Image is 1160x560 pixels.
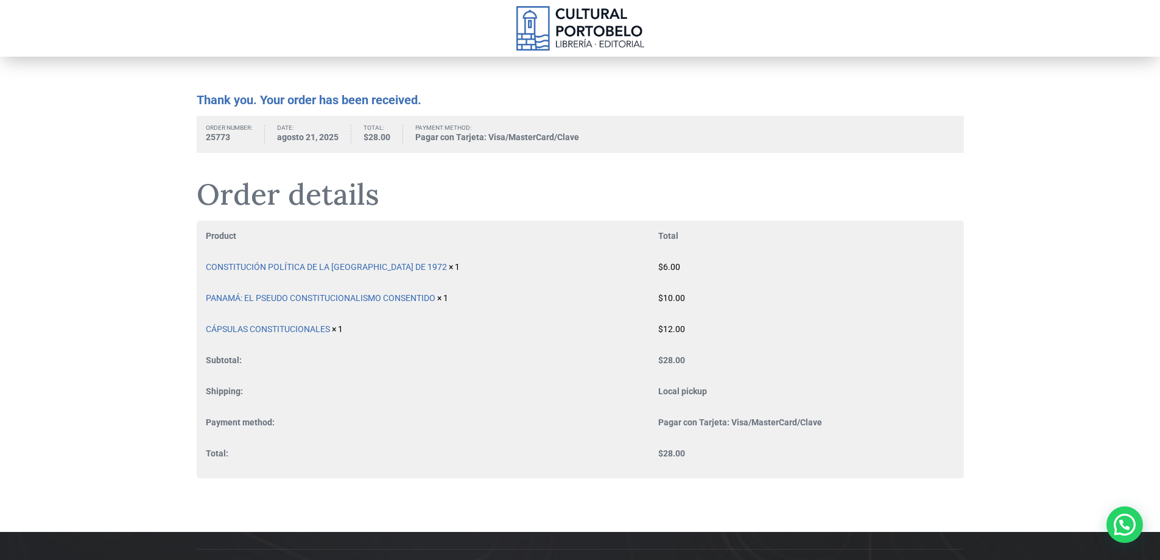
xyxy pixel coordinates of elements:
td: Local pickup [658,376,955,407]
span: $ [658,448,663,458]
span: $ [658,293,663,303]
strong: agosto 21, 2025 [277,131,339,144]
span: $ [658,324,663,334]
span: 28.00 [658,448,685,458]
li: Date: [277,125,351,144]
a: PANAMÁ: EL PSEUDO CONSTITUCIONALISMO CONSENTIDO [206,293,435,303]
bdi: 12.00 [658,324,685,334]
strong: 25773 [206,131,252,144]
th: Total: [206,438,658,469]
span: $ [364,132,368,142]
th: Product [206,230,658,252]
li: Order number: [206,125,265,144]
strong: Pagar con Tarjeta: Visa/MasterCard/Clave [415,131,579,144]
li: Payment method: [415,125,591,144]
bdi: 6.00 [658,262,680,272]
strong: × 1 [449,262,460,272]
span: $ [658,355,663,365]
strong: × 1 [332,324,343,334]
th: Shipping: [206,376,658,407]
a: CÁPSULAS CONSTITUCIONALES [206,324,330,334]
td: Pagar con Tarjeta: Visa/MasterCard/Clave [658,407,955,438]
p: Thank you. Your order has been received. [197,93,964,107]
bdi: 10.00 [658,293,685,303]
th: Subtotal: [206,345,658,376]
strong: × 1 [437,293,448,303]
span: 28.00 [658,355,685,365]
span: $ [658,262,663,272]
bdi: 28.00 [364,132,390,142]
th: Payment method: [206,407,658,438]
li: Total: [364,125,403,144]
h2: Order details [197,179,964,211]
a: CONSTITUCIÓN POLÍTICA DE LA [GEOGRAPHIC_DATA] DE 1972 [206,262,447,272]
th: Total [658,230,955,252]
